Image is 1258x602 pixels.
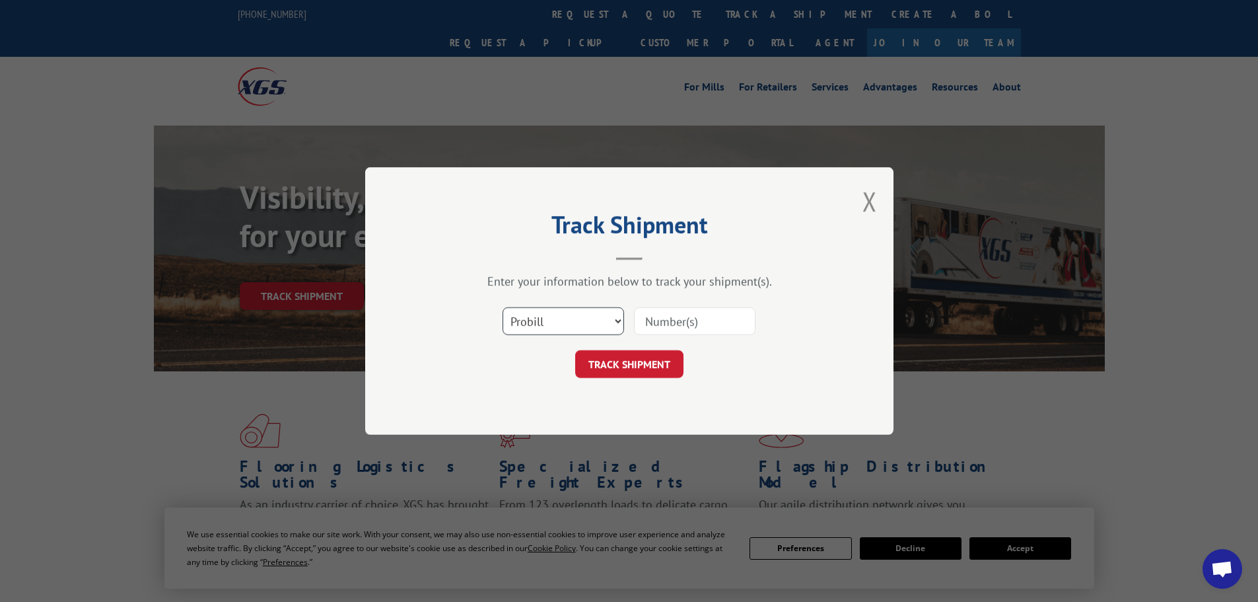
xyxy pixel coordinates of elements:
[575,350,683,378] button: TRACK SHIPMENT
[862,184,877,219] button: Close modal
[1203,549,1242,589] div: Open chat
[634,307,755,335] input: Number(s)
[431,215,827,241] h2: Track Shipment
[431,274,827,289] div: Enter your information below to track your shipment(s).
